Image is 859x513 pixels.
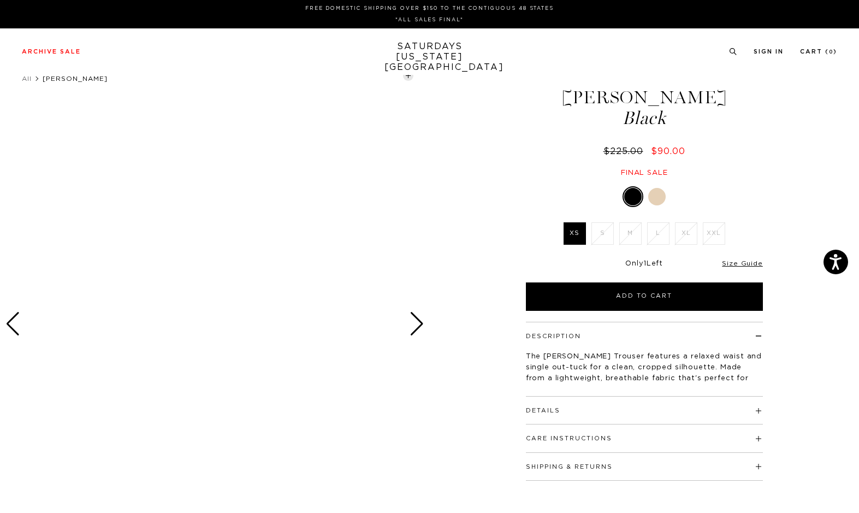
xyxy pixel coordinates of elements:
[526,260,763,269] div: Only Left
[22,49,81,55] a: Archive Sale
[526,333,581,339] button: Description
[754,49,784,55] a: Sign In
[603,147,648,156] del: $225.00
[5,312,20,336] div: Previous slide
[524,168,765,178] div: Final sale
[22,75,32,82] a: All
[800,49,837,55] a: Cart (0)
[722,260,762,267] a: Size Guide
[526,282,763,311] button: Add to Cart
[524,89,765,127] h1: [PERSON_NAME]
[526,464,613,470] button: Shipping & Returns
[829,50,833,55] small: 0
[524,109,765,127] span: Black
[564,222,586,245] label: XS
[526,408,560,414] button: Details
[526,351,763,395] p: The [PERSON_NAME] Trouser features a relaxed waist and single out-tuck for a clean, cropped silho...
[384,42,475,73] a: SATURDAYS[US_STATE][GEOGRAPHIC_DATA]
[644,260,647,267] span: 1
[651,147,685,156] span: $90.00
[526,435,612,441] button: Care Instructions
[26,16,833,24] p: *ALL SALES FINAL*
[26,4,833,13] p: FREE DOMESTIC SHIPPING OVER $150 TO THE CONTIGUOUS 48 STATES
[43,75,108,82] span: [PERSON_NAME]
[410,312,424,336] div: Next slide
